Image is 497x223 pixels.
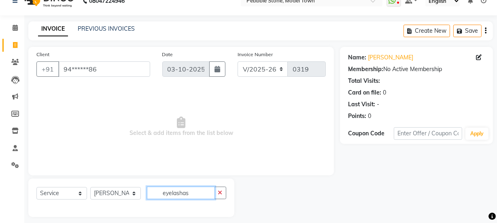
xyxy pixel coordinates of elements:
div: No Active Membership [348,65,485,74]
div: - [377,100,379,109]
div: Last Visit: [348,100,375,109]
div: Name: [348,53,366,62]
div: Points: [348,112,366,120]
label: Invoice Number [238,51,273,58]
div: Card on file: [348,88,381,97]
a: INVOICE [38,22,68,36]
label: Client [36,51,49,58]
button: Create New [404,25,450,37]
input: Enter Offer / Coupon Code [394,127,462,140]
label: Date [162,51,173,58]
input: Search or Scan [147,187,215,199]
button: Apply [465,128,489,140]
span: Select & add items from the list below [36,86,326,167]
button: +91 [36,61,59,77]
a: [PERSON_NAME] [368,53,413,62]
button: Save [453,25,482,37]
div: 0 [383,88,386,97]
div: Total Visits: [348,77,380,85]
a: PREVIOUS INVOICES [78,25,135,32]
div: Membership: [348,65,383,74]
div: Coupon Code [348,129,394,138]
input: Search by Name/Mobile/Email/Code [58,61,150,77]
div: 0 [368,112,371,120]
